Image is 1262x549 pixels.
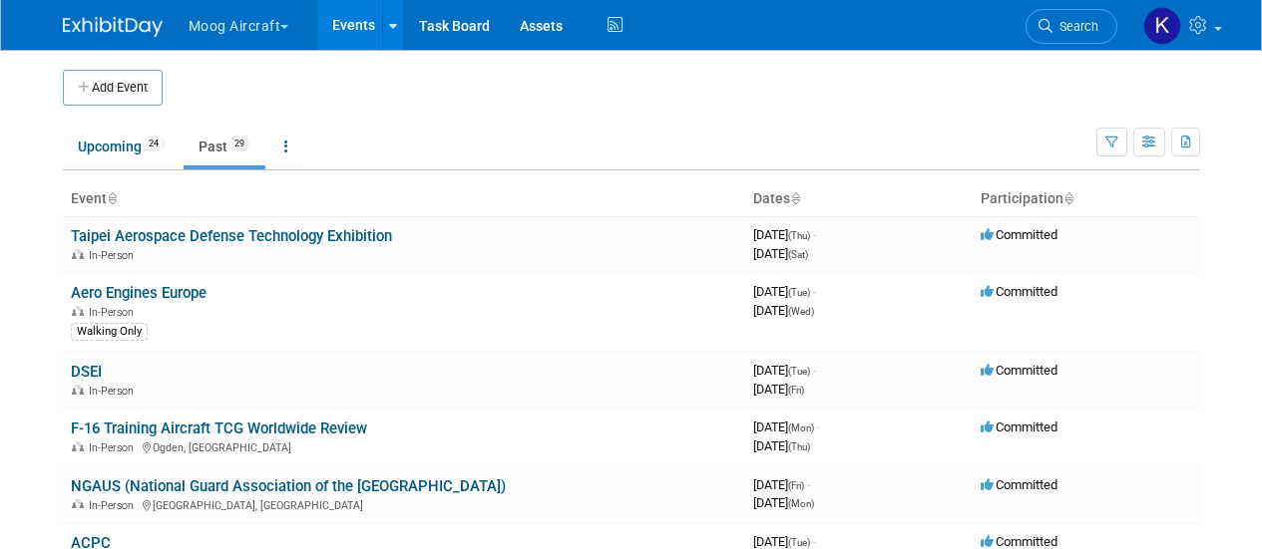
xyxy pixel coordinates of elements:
[813,534,816,549] span: -
[71,438,737,454] div: Ogden, [GEOGRAPHIC_DATA]
[753,227,816,242] span: [DATE]
[63,17,163,37] img: ExhibitDay
[753,495,814,510] span: [DATE]
[788,480,804,491] span: (Fri)
[788,422,814,433] span: (Mon)
[981,419,1057,434] span: Committed
[981,284,1057,299] span: Committed
[788,306,814,317] span: (Wed)
[184,128,265,165] a: Past29
[63,182,745,216] th: Event
[745,182,973,216] th: Dates
[753,284,816,299] span: [DATE]
[981,363,1057,378] span: Committed
[71,284,207,302] a: Aero Engines Europe
[143,137,165,151] span: 24
[71,227,392,245] a: Taipei Aerospace Defense Technology Exhibition
[71,323,148,341] div: Walking Only
[753,477,810,492] span: [DATE]
[72,249,84,259] img: In-Person Event
[813,284,816,299] span: -
[788,385,804,396] span: (Fri)
[89,441,140,454] span: In-Person
[790,190,800,206] a: Sort by Start Date
[63,128,180,165] a: Upcoming24
[753,419,820,434] span: [DATE]
[228,137,250,151] span: 29
[71,363,102,381] a: DSEI
[981,227,1057,242] span: Committed
[813,227,816,242] span: -
[981,534,1057,549] span: Committed
[817,419,820,434] span: -
[788,441,810,452] span: (Thu)
[71,477,506,495] a: NGAUS (National Guard Association of the [GEOGRAPHIC_DATA])
[788,366,810,377] span: (Tue)
[89,249,140,262] span: In-Person
[753,363,816,378] span: [DATE]
[753,438,810,453] span: [DATE]
[788,498,814,509] span: (Mon)
[89,306,140,319] span: In-Person
[788,537,810,548] span: (Tue)
[1026,9,1117,44] a: Search
[753,534,816,549] span: [DATE]
[63,70,163,106] button: Add Event
[1063,190,1073,206] a: Sort by Participation Type
[753,303,814,318] span: [DATE]
[788,287,810,298] span: (Tue)
[973,182,1200,216] th: Participation
[807,477,810,492] span: -
[753,246,808,261] span: [DATE]
[72,306,84,316] img: In-Person Event
[1143,7,1181,45] img: Kathryn Germony
[981,477,1057,492] span: Committed
[72,385,84,395] img: In-Person Event
[71,496,737,512] div: [GEOGRAPHIC_DATA], [GEOGRAPHIC_DATA]
[107,190,117,206] a: Sort by Event Name
[813,363,816,378] span: -
[788,249,808,260] span: (Sat)
[72,499,84,509] img: In-Person Event
[89,385,140,398] span: In-Person
[753,382,804,397] span: [DATE]
[1052,19,1098,34] span: Search
[788,230,810,241] span: (Thu)
[71,419,367,437] a: F-16 Training Aircraft TCG Worldwide Review
[89,499,140,512] span: In-Person
[72,441,84,451] img: In-Person Event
